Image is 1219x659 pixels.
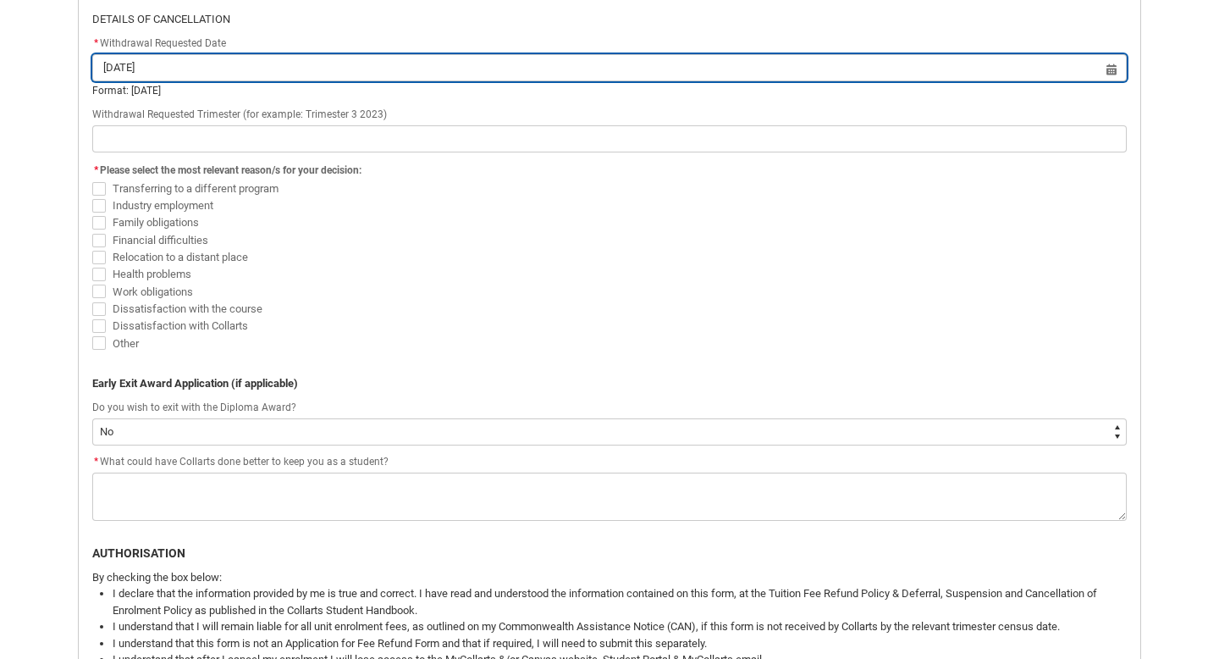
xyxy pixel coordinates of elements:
[113,635,1127,652] li: I understand that this form is not an Application for Fee Refund Form and that if required, I wil...
[92,83,1127,98] div: Format: [DATE]
[113,285,193,298] span: Work obligations
[113,216,199,229] span: Family obligations
[113,199,213,212] span: Industry employment
[113,268,191,280] span: Health problems
[92,401,296,413] span: Do you wish to exit with the Diploma Award?
[113,319,248,332] span: Dissatisfaction with Collarts
[113,337,139,350] span: Other
[92,569,1127,586] p: By checking the box below:
[100,164,361,176] span: Please select the most relevant reason/s for your decision:
[113,618,1127,635] li: I understand that I will remain liable for all unit enrolment fees, as outlined on my Commonwealt...
[94,37,98,49] abbr: required
[92,377,298,390] b: Early Exit Award Application (if applicable)
[92,108,387,120] span: Withdrawal Requested Trimester (for example: Trimester 3 2023)
[92,456,389,468] span: What could have Collarts done better to keep you as a student?
[113,182,279,195] span: Transferring to a different program
[92,546,185,560] b: AUTHORISATION
[113,302,262,315] span: Dissatisfaction with the course
[113,585,1127,618] li: I declare that the information provided by me is true and correct. I have read and understood the...
[113,234,208,246] span: Financial difficulties
[94,164,98,176] abbr: required
[92,11,1127,28] p: DETAILS OF CANCELLATION
[92,37,226,49] span: Withdrawal Requested Date
[94,456,98,468] abbr: required
[113,251,248,263] span: Relocation to a distant place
